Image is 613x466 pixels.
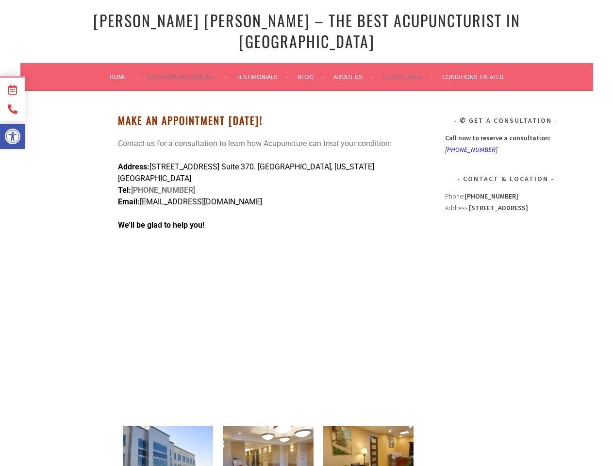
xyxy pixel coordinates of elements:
[236,71,288,83] a: Testimonials
[118,185,195,206] strong: [PHONE_NUMBER]
[147,71,227,83] a: Location and Contact
[445,173,566,184] h3: Contact & Location
[118,197,140,206] strong: Email:
[93,9,520,52] a: [PERSON_NAME] [PERSON_NAME] – The Best Acupuncturist In [GEOGRAPHIC_DATA]
[464,192,518,200] strong: [PHONE_NUMBER]
[445,190,566,335] div: Address:
[298,71,324,83] a: Blog
[445,115,566,126] h3: ✆ Get A Consultation
[445,133,551,142] strong: Call now to reserve a consultation:
[333,71,373,83] a: About Us
[445,145,497,154] a: [PHONE_NUMBER]
[118,185,131,195] span: Tel:
[469,203,528,212] strong: [STREET_ADDRESS]
[442,71,504,83] a: Conditions Treated
[118,138,419,150] p: Contact us for a consultation to learn how Acupuncture can treat your condition:
[118,162,374,183] span: [STREET_ADDRESS] Suite 370. [GEOGRAPHIC_DATA], [US_STATE][GEOGRAPHIC_DATA]
[382,71,433,83] a: Service Area
[140,197,262,206] span: [EMAIL_ADDRESS][DOMAIN_NAME]
[118,113,263,128] strong: Make An Appointment [DATE]!
[118,220,204,230] strong: We’ll be glad to help you!
[110,71,137,83] a: Home
[445,190,566,202] div: Phone:
[118,162,149,171] strong: Address:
